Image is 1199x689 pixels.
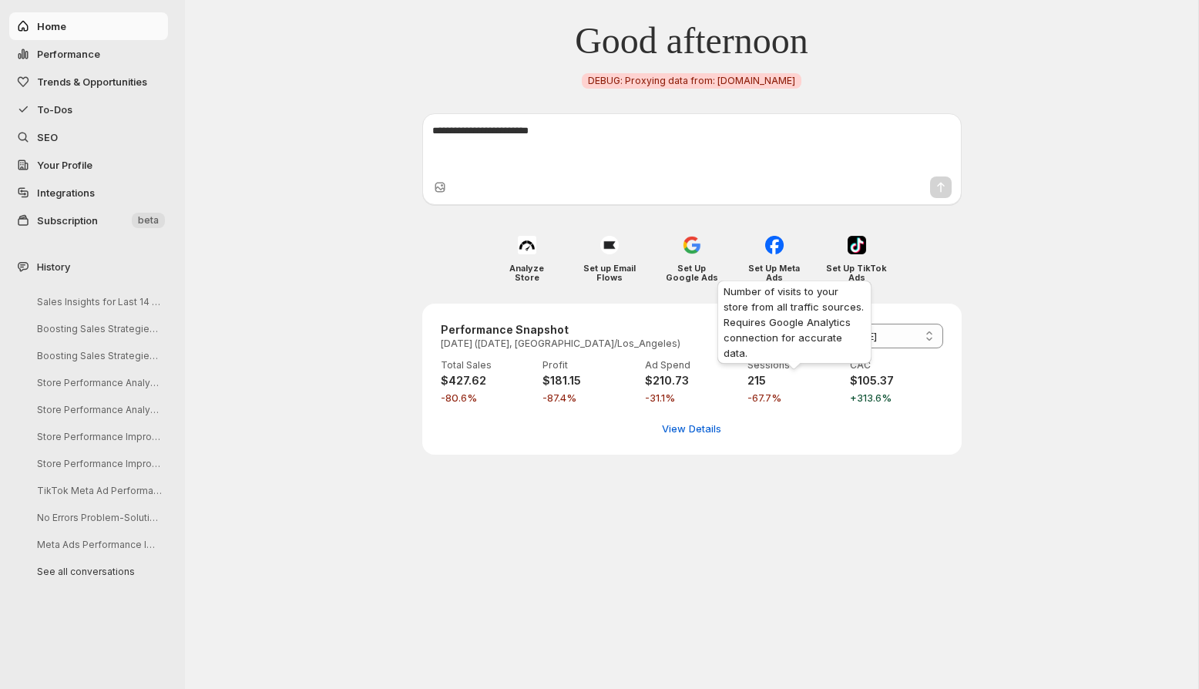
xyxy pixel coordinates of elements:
span: Performance [37,48,100,60]
span: beta [138,214,159,227]
span: History [37,259,70,274]
button: To-Dos [9,96,168,123]
p: Ad Spend [645,359,738,371]
span: SEO [37,131,58,143]
img: Set Up TikTok Ads icon [848,236,866,254]
span: To-Dos [37,103,72,116]
button: View detailed performance [653,416,730,441]
button: Store Performance Analysis and Recommendations [25,398,171,422]
button: Performance [9,40,168,68]
button: No Errors Problem-Solution Ad Creatives [25,506,171,529]
span: Integrations [37,187,95,199]
h4: Set Up TikTok Ads [826,264,887,282]
h4: $105.37 [850,373,943,388]
button: Trends & Opportunities [9,68,168,96]
p: Profit [542,359,636,371]
h3: Performance Snapshot [441,322,680,338]
h4: $181.15 [542,373,636,388]
button: Boosting Sales Strategies Discussion [25,317,171,341]
span: -31.1% [645,390,738,405]
span: Good afternoon [575,18,808,63]
span: -80.6% [441,390,534,405]
span: View Details [662,421,721,436]
a: Your Profile [9,151,168,179]
button: Store Performance Improvement Strategy [25,425,171,449]
button: Boosting Sales Strategies Discussion [25,344,171,368]
span: -87.4% [542,390,636,405]
span: +313.6% [850,390,943,405]
button: Store Performance Analysis and Recommendations [25,371,171,395]
img: Analyze Store icon [518,236,536,254]
a: SEO [9,123,168,151]
img: Set Up Google Ads icon [683,236,701,254]
span: Your Profile [37,159,92,171]
button: Sales Insights for Last 14 Days [25,290,171,314]
span: DEBUG: Proxying data from: [DOMAIN_NAME] [588,75,795,87]
span: Subscription [37,214,98,227]
span: -67.7% [747,390,841,405]
button: TikTok Meta Ad Performance Analysis [25,479,171,502]
button: Home [9,12,168,40]
img: Set up Email Flows icon [600,236,619,254]
p: [DATE] ([DATE], [GEOGRAPHIC_DATA]/Los_Angeles) [441,338,680,350]
button: Subscription [9,207,168,234]
h4: $210.73 [645,373,738,388]
h4: $427.62 [441,373,534,388]
p: Total Sales [441,359,534,371]
button: Upload image [432,180,448,195]
button: Meta Ads Performance Improvement [25,533,171,556]
a: Integrations [9,179,168,207]
h4: Set Up Meta Ads [744,264,804,282]
p: CAC [850,359,943,371]
h4: 215 [747,373,841,388]
span: Home [37,20,66,32]
button: See all conversations [25,560,171,583]
h4: Analyze Store [496,264,557,282]
img: Set Up Meta Ads icon [765,236,784,254]
span: Trends & Opportunities [37,76,147,88]
button: Store Performance Improvement Analysis [25,452,171,476]
h4: Set Up Google Ads [661,264,722,282]
h4: Set up Email Flows [579,264,640,282]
